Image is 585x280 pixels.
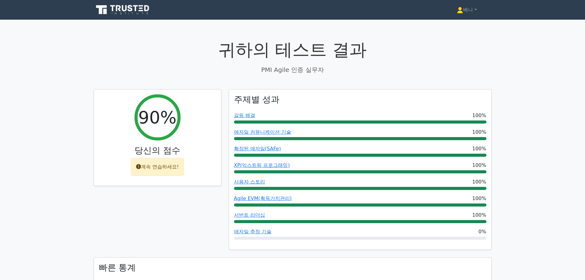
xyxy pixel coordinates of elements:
[472,179,486,185] font: 100%
[472,195,486,201] font: 100%
[472,112,486,118] font: 100%
[234,146,281,152] a: 확장된 애자일(SAFe)
[472,129,486,135] font: 100%
[234,112,255,118] a: 갈등 해결
[141,164,179,170] font: 계속 연습하세요!
[99,262,136,273] font: 빠른 통계
[472,162,486,168] font: 100%
[472,146,486,152] font: 100%
[261,66,324,73] font: PMI Agile 인증 실무자
[234,195,292,201] a: Agile EVM(획득가치관리)
[135,145,180,156] font: 당신의 점수
[234,129,291,135] a: 애자일 커뮤니케이션 기술
[234,212,265,218] a: 서번트 리더십
[478,229,486,235] font: 0%
[463,7,473,13] font: 베니
[234,229,271,235] a: 애자일 추정 기술
[234,94,280,105] font: 주제별 성과
[234,179,265,185] a: 사용자 스토리
[138,107,176,127] font: 90%
[234,162,290,168] a: XP(익스트림 프로그래밍)
[472,212,486,218] font: 100%
[442,4,491,16] a: 베니
[218,40,367,60] font: 귀하의 테스트 결과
